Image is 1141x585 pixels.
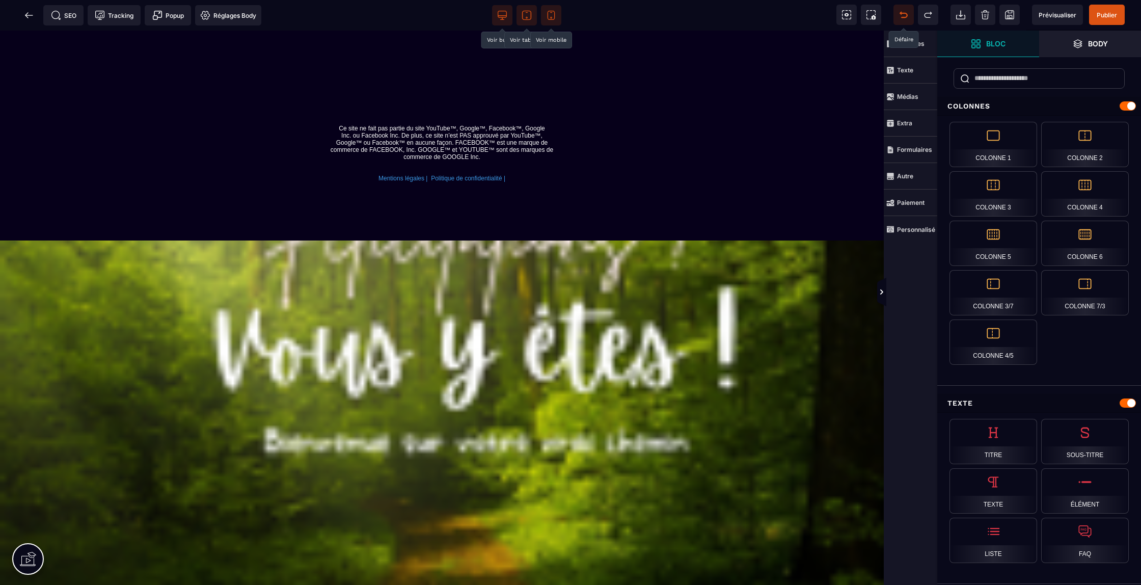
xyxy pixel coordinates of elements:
div: Colonne 3/7 [949,270,1037,315]
span: Aperçu [1032,5,1083,25]
span: Enregistrer [999,5,1020,25]
div: Texte [937,394,1141,413]
div: Liste [949,518,1037,563]
strong: Bloc [986,40,1006,47]
span: Retour [19,5,39,25]
div: Colonne 5 [949,221,1037,266]
div: Colonnes [937,97,1141,116]
span: Rétablir [918,5,938,25]
strong: Body [1088,40,1108,47]
span: Paiement [884,190,937,216]
div: Colonne 6 [1041,221,1129,266]
span: Autre [884,163,937,190]
span: Favicon [195,5,261,25]
span: Publier [1097,11,1117,19]
span: Code de suivi [88,5,141,25]
strong: Extra [897,119,912,127]
span: Voir tablette [517,5,537,25]
span: Nettoyage [975,5,995,25]
span: Importer [950,5,971,25]
span: Voir mobile [541,5,561,25]
strong: Formulaires [897,146,932,153]
span: SEO [51,10,76,20]
text: Ce site ne fait pas partie du site YouTube™, Google™, Facebook™, Google Inc. ou Facebook Inc. De ... [131,92,753,154]
span: Ouvrir les calques [1039,31,1141,57]
span: Prévisualiser [1039,11,1076,19]
div: Élément [1041,468,1129,514]
div: Colonne 4/5 [949,320,1037,365]
div: Colonne 7/3 [1041,270,1129,315]
div: Colonne 2 [1041,122,1129,167]
div: FAQ [1041,518,1129,563]
div: Titre [949,419,1037,464]
span: Popup [152,10,184,20]
span: Tracking [95,10,133,20]
strong: Paiement [897,199,925,206]
a: Mentions légales | Politique de confidentialité | [378,144,505,151]
span: Réglages Body [200,10,256,20]
strong: Personnalisé [897,226,935,233]
span: Extra [884,110,937,137]
span: Formulaires [884,137,937,163]
div: Colonne 4 [1041,171,1129,217]
div: Colonne 1 [949,122,1037,167]
strong: Autre [897,172,913,180]
span: Personnalisé [884,216,937,243]
strong: Texte [897,66,913,74]
span: Colonnes [884,31,937,57]
span: Ouvrir les blocs [937,31,1039,57]
span: Défaire [893,5,914,25]
div: Colonne 3 [949,171,1037,217]
span: Enregistrer le contenu [1089,5,1125,25]
span: Créer une alerte modale [145,5,191,25]
span: Afficher les vues [937,277,947,308]
div: Sous-titre [1041,419,1129,464]
span: Médias [884,84,937,110]
span: Voir bureau [492,5,512,25]
span: Texte [884,57,937,84]
span: Voir les composants [836,5,857,25]
div: Texte [949,468,1037,514]
strong: Médias [897,93,918,100]
span: Capture d'écran [861,5,881,25]
span: Métadata SEO [43,5,84,25]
